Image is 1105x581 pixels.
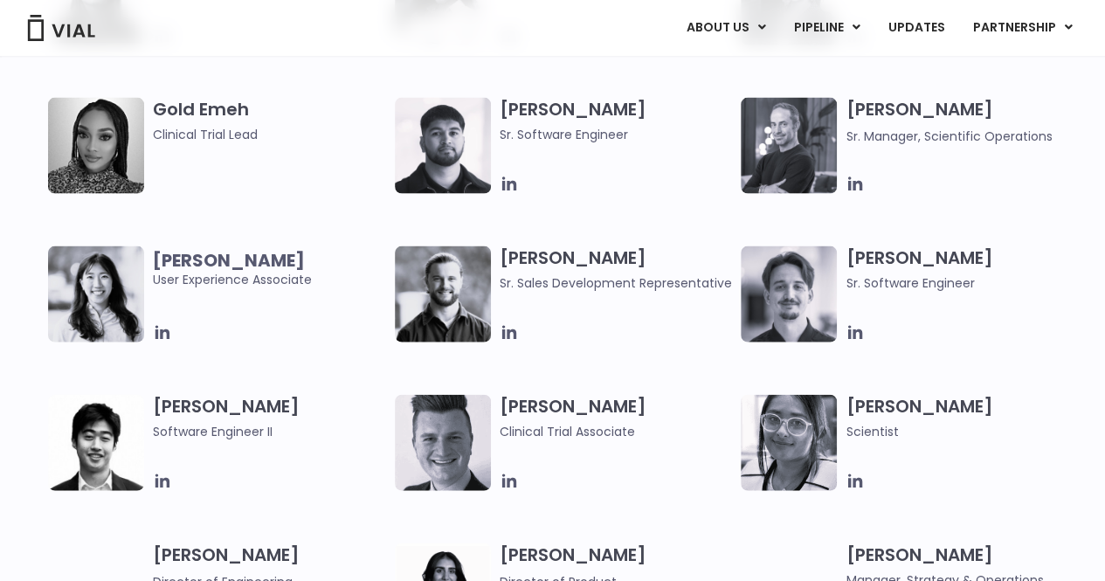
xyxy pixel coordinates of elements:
[500,246,733,293] h3: [PERSON_NAME]
[846,422,1079,441] span: Scientist
[153,125,386,144] span: Clinical Trial Lead
[395,395,491,491] img: Headshot of smiling man named Collin
[500,395,733,441] h3: [PERSON_NAME]
[846,395,1079,441] h3: [PERSON_NAME]
[741,246,837,342] img: Fran
[153,422,386,441] span: Software Engineer II
[153,251,386,289] span: User Experience Associate
[500,273,733,293] span: Sr. Sales Development Representative
[48,395,144,491] img: Jason Zhang
[741,395,837,491] img: Headshot of smiling woman named Anjali
[673,13,779,43] a: ABOUT USMenu Toggle
[959,13,1087,43] a: PARTNERSHIPMenu Toggle
[846,246,1079,293] h3: [PERSON_NAME]
[153,395,386,441] h3: [PERSON_NAME]
[395,98,491,194] img: Headshot of smiling of man named Gurman
[26,15,96,41] img: Vial Logo
[48,98,144,194] img: A woman wearing a leopard print shirt in a black and white photo.
[846,128,1052,145] span: Sr. Manager, Scientific Operations
[500,422,733,441] span: Clinical Trial Associate
[153,98,386,144] h3: Gold Emeh
[500,125,733,144] span: Sr. Software Engineer
[395,246,491,342] img: Image of smiling man named Hugo
[500,98,733,144] h3: [PERSON_NAME]
[741,98,837,194] img: Headshot of smiling man named Jared
[874,13,958,43] a: UPDATES
[846,98,1079,146] h3: [PERSON_NAME]
[153,248,305,273] b: [PERSON_NAME]
[846,273,1079,293] span: Sr. Software Engineer
[780,13,874,43] a: PIPELINEMenu Toggle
